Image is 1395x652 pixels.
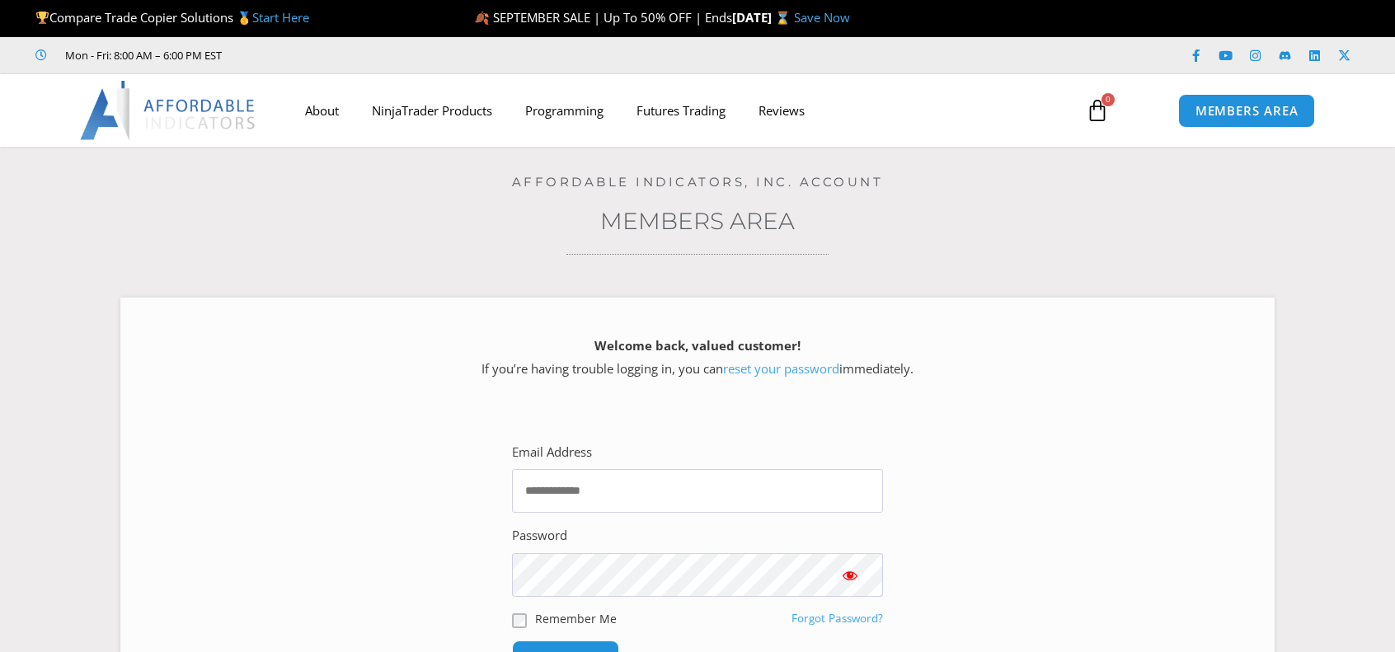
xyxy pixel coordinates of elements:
strong: Welcome back, valued customer! [594,337,801,354]
a: Forgot Password? [791,611,883,626]
a: Save Now [794,9,850,26]
strong: [DATE] ⌛ [732,9,794,26]
label: Password [512,524,567,547]
a: NinjaTrader Products [355,91,509,129]
a: Members Area [600,207,795,235]
a: Affordable Indicators, Inc. Account [512,174,884,190]
a: Programming [509,91,620,129]
button: Show password [817,553,883,597]
span: 🍂 SEPTEMBER SALE | Up To 50% OFF | Ends [474,9,732,26]
p: If you’re having trouble logging in, you can immediately. [149,335,1246,381]
label: Remember Me [535,610,617,627]
a: MEMBERS AREA [1178,94,1316,128]
nav: Menu [289,91,1067,129]
span: 0 [1101,93,1115,106]
span: Mon - Fri: 8:00 AM – 6:00 PM EST [61,45,222,65]
iframe: Customer reviews powered by Trustpilot [245,47,492,63]
img: LogoAI | Affordable Indicators – NinjaTrader [80,81,257,140]
a: reset your password [723,360,839,377]
span: MEMBERS AREA [1195,105,1299,117]
a: 0 [1061,87,1134,134]
label: Email Address [512,441,592,464]
a: Start Here [252,9,309,26]
img: 🏆 [36,12,49,24]
a: Futures Trading [620,91,742,129]
a: About [289,91,355,129]
a: Reviews [742,91,821,129]
span: Compare Trade Copier Solutions 🥇 [35,9,309,26]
